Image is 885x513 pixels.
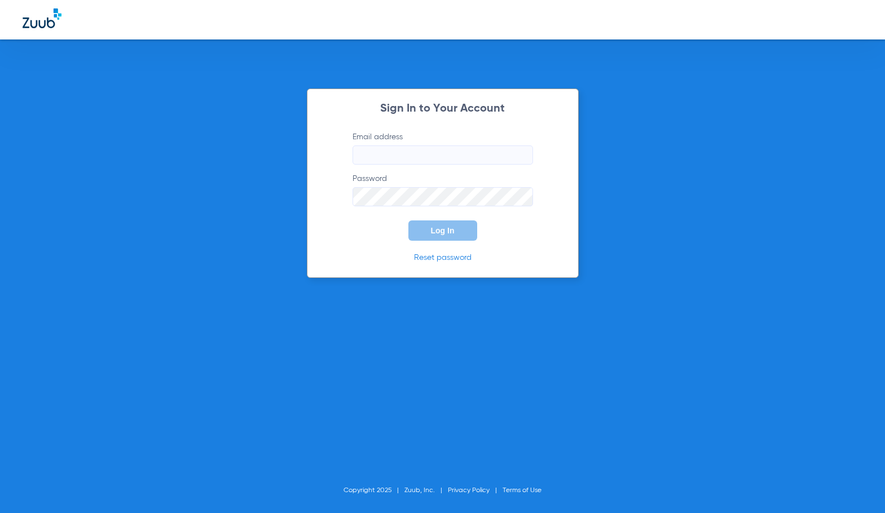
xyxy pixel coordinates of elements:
a: Terms of Use [503,487,541,494]
li: Copyright 2025 [344,485,404,496]
li: Zuub, Inc. [404,485,448,496]
img: Zuub Logo [23,8,61,28]
input: Password [353,187,533,206]
label: Email address [353,131,533,165]
a: Privacy Policy [448,487,490,494]
label: Password [353,173,533,206]
button: Log In [408,220,477,241]
span: Log In [431,226,455,235]
input: Email address [353,145,533,165]
h2: Sign In to Your Account [336,103,550,114]
a: Reset password [414,254,472,262]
